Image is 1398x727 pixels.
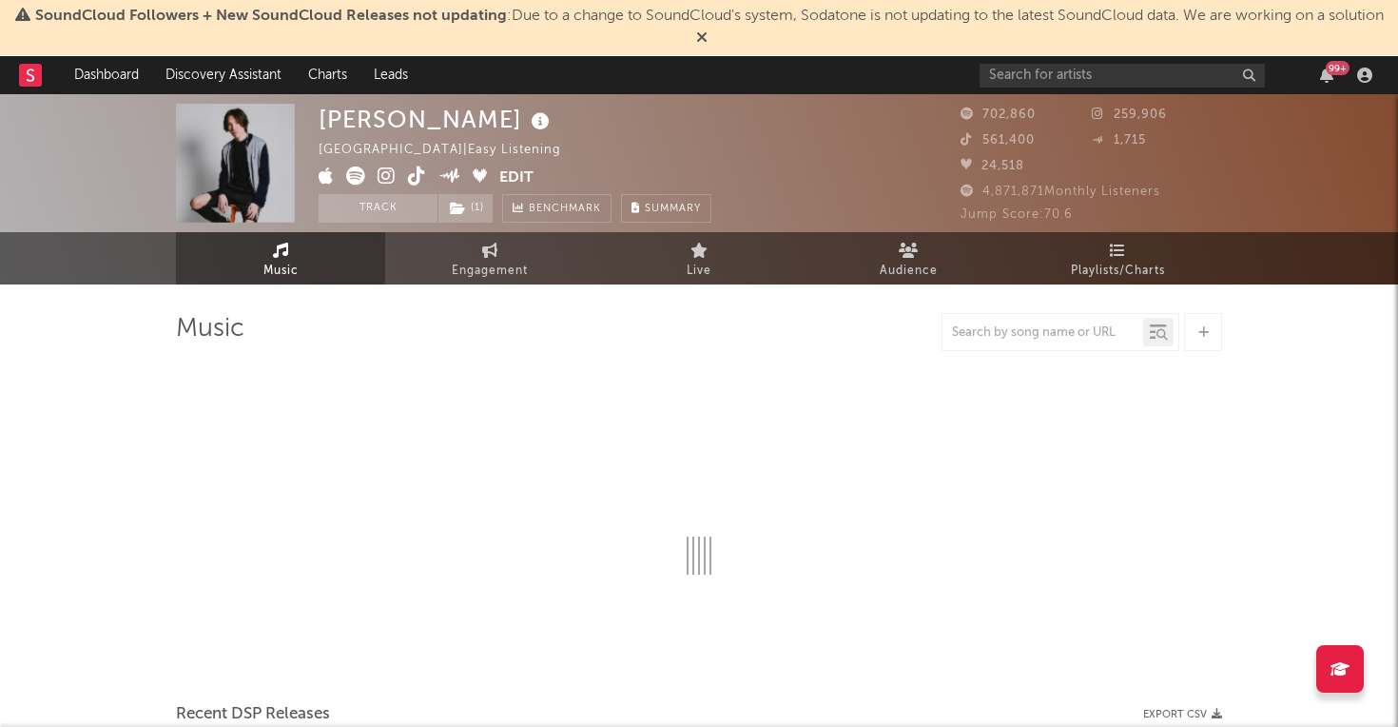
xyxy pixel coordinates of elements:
[319,194,437,223] button: Track
[687,260,711,283] span: Live
[35,9,507,24] span: SoundCloud Followers + New SoundCloud Releases not updating
[961,186,1160,198] span: 4,871,871 Monthly Listeners
[438,194,493,223] button: (1)
[594,232,804,285] a: Live
[529,198,601,221] span: Benchmark
[176,232,385,285] a: Music
[880,260,938,283] span: Audience
[1326,61,1349,75] div: 99 +
[295,56,360,94] a: Charts
[942,325,1143,341] input: Search by song name or URL
[263,260,299,283] span: Music
[961,134,1035,147] span: 561,400
[1143,709,1222,720] button: Export CSV
[1092,134,1146,147] span: 1,715
[176,703,330,726] span: Recent DSP Releases
[696,31,708,47] span: Dismiss
[961,208,1073,221] span: Jump Score: 70.6
[437,194,494,223] span: ( 1 )
[319,104,554,135] div: [PERSON_NAME]
[1013,232,1222,285] a: Playlists/Charts
[152,56,295,94] a: Discovery Assistant
[499,167,534,190] button: Edit
[502,194,612,223] a: Benchmark
[961,160,1024,172] span: 24,518
[804,232,1013,285] a: Audience
[1071,260,1165,283] span: Playlists/Charts
[961,108,1036,121] span: 702,860
[1320,68,1333,83] button: 99+
[452,260,528,283] span: Engagement
[61,56,152,94] a: Dashboard
[385,232,594,285] a: Engagement
[35,9,1384,24] span: : Due to a change to SoundCloud's system, Sodatone is not updating to the latest SoundCloud data....
[621,194,711,223] button: Summary
[645,204,701,214] span: Summary
[360,56,421,94] a: Leads
[1092,108,1167,121] span: 259,906
[319,139,583,162] div: [GEOGRAPHIC_DATA] | Easy Listening
[980,64,1265,88] input: Search for artists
